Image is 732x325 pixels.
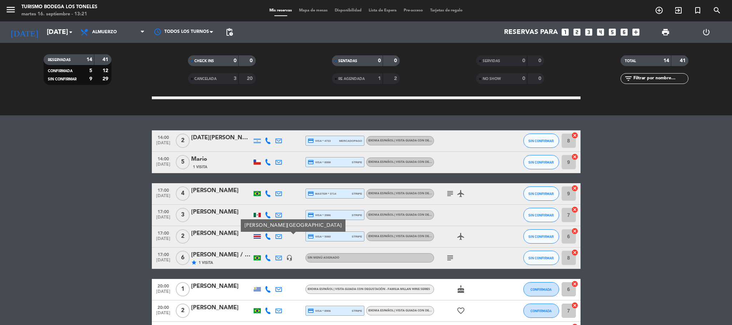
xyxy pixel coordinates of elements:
[619,27,629,37] i: looks_6
[457,285,465,294] i: cake
[571,206,578,213] i: cancel
[523,304,559,318] button: CONFIRMADA
[308,256,339,259] span: Sin menú asignado
[352,191,362,196] span: stripe
[368,235,496,238] span: Idioma Español | Visita guiada con degustación itinerante - Mosquita Muerta
[457,232,465,241] i: airplanemode_active
[713,6,721,15] i: search
[5,4,16,15] i: menu
[225,28,234,36] span: pending_actions
[21,4,97,11] div: Turismo Bodega Los Toneles
[584,27,593,37] i: looks_3
[624,74,633,83] i: filter_list
[571,249,578,256] i: cancel
[191,282,252,291] div: [PERSON_NAME]
[523,229,559,244] button: SIN CONFIRMAR
[528,192,554,196] span: SIN CONFIRMAR
[92,30,117,35] span: Almuerzo
[154,133,172,141] span: 14:00
[633,75,688,82] input: Filtrar por nombre...
[352,213,362,217] span: stripe
[523,282,559,296] button: CONFIRMADA
[266,9,295,12] span: Mis reservas
[523,134,559,148] button: SIN CONFIRMAR
[338,59,357,63] span: SENTADAS
[368,309,496,312] span: Idioma Español | Visita guiada con degustación itinerante - Mosquita Muerta
[663,58,669,63] strong: 14
[308,212,331,218] span: visa * 3986
[154,215,172,223] span: [DATE]
[352,160,362,165] span: stripe
[504,28,558,36] span: Reservas para
[154,236,172,245] span: [DATE]
[191,186,252,195] div: [PERSON_NAME]
[154,289,172,297] span: [DATE]
[308,307,331,314] span: visa * 8906
[596,27,605,37] i: looks_4
[571,153,578,160] i: cancel
[176,134,190,148] span: 2
[176,155,190,169] span: 5
[199,260,213,266] span: 1 Visita
[308,137,331,144] span: visa * 4733
[191,133,252,142] div: [DATE][PERSON_NAME]
[608,27,617,37] i: looks_5
[571,227,578,235] i: cancel
[661,28,670,36] span: print
[528,213,554,217] span: SIN CONFIRMAR
[378,76,381,81] strong: 1
[176,208,190,222] span: 3
[308,233,314,240] i: credit_card
[154,303,172,311] span: 20:00
[308,190,337,197] span: master * 3714
[308,212,314,218] i: credit_card
[103,57,110,62] strong: 41
[561,27,570,37] i: looks_one
[680,58,687,63] strong: 41
[571,280,578,287] i: cancel
[154,162,172,170] span: [DATE]
[89,76,92,81] strong: 9
[702,28,711,36] i: power_settings_new
[48,77,76,81] span: SIN CONFIRMAR
[571,302,578,309] i: cancel
[191,250,252,260] div: [PERSON_NAME] / Leotour viajes
[295,9,331,12] span: Mapa de mesas
[483,59,500,63] span: SERVIDAS
[154,258,172,266] span: [DATE]
[531,287,552,291] span: CONFIRMADA
[241,219,345,232] div: [PERSON_NAME][GEOGRAPHIC_DATA]
[538,76,543,81] strong: 0
[308,159,331,165] span: visa * 8998
[457,189,465,198] i: airplanemode_active
[308,233,331,240] span: visa * 5080
[86,57,92,62] strong: 14
[522,76,525,81] strong: 0
[531,309,552,313] span: CONFIRMADA
[365,9,400,12] span: Lista de Espera
[89,68,92,73] strong: 5
[154,207,172,215] span: 17:00
[394,58,398,63] strong: 0
[352,309,362,313] span: stripe
[191,155,252,164] div: Mario
[308,190,314,197] i: credit_card
[103,76,110,81] strong: 29
[48,69,73,73] span: CONFIRMADA
[5,4,16,17] button: menu
[368,161,512,164] span: Idioma Español | Visita guiada con degustacion itinerante - Degustación Fuego Blanco
[154,141,172,149] span: [DATE]
[457,306,465,315] i: favorite_border
[338,77,365,81] span: RE AGENDADA
[308,137,314,144] i: credit_card
[48,58,71,62] span: RESERVADAS
[368,214,496,216] span: Idioma Español | Visita guiada con degustación itinerante - Mosquita Muerta
[686,21,727,43] div: LOG OUT
[308,159,314,165] i: credit_card
[572,27,582,37] i: looks_two
[154,281,172,290] span: 20:00
[523,155,559,169] button: SIN CONFIRMAR
[331,9,365,12] span: Disponibilidad
[528,139,554,143] span: SIN CONFIRMAR
[625,59,636,63] span: TOTAL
